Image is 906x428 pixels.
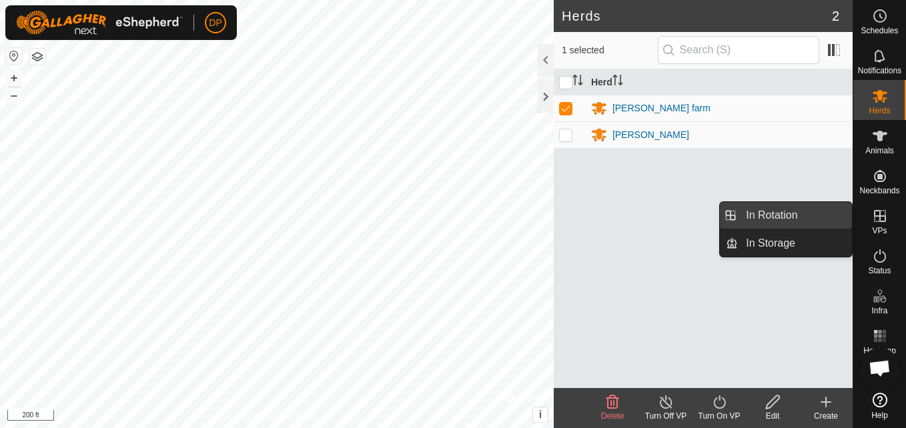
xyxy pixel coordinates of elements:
[6,48,22,64] button: Reset Map
[224,411,274,423] a: Privacy Policy
[863,347,896,355] span: Heatmap
[858,67,901,75] span: Notifications
[865,147,894,155] span: Animals
[746,235,795,251] span: In Storage
[601,411,624,421] span: Delete
[746,207,797,223] span: In Rotation
[290,411,330,423] a: Contact Us
[738,202,852,229] a: In Rotation
[871,411,888,419] span: Help
[738,230,852,257] a: In Storage
[832,6,839,26] span: 2
[853,387,906,425] a: Help
[612,101,711,115] div: [PERSON_NAME] farm
[209,16,221,30] span: DP
[6,87,22,103] button: –
[539,409,542,420] span: i
[16,11,183,35] img: Gallagher Logo
[562,43,658,57] span: 1 selected
[869,107,890,115] span: Herds
[872,227,887,235] span: VPs
[29,49,45,65] button: Map Layers
[746,410,799,422] div: Edit
[720,230,852,257] li: In Storage
[612,77,623,87] p-sorticon: Activate to sort
[612,128,689,142] div: [PERSON_NAME]
[693,410,746,422] div: Turn On VP
[871,307,887,315] span: Infra
[572,77,583,87] p-sorticon: Activate to sort
[533,407,548,422] button: i
[586,69,853,95] th: Herd
[861,27,898,35] span: Schedules
[562,8,832,24] h2: Herds
[6,70,22,86] button: +
[799,410,853,422] div: Create
[720,202,852,229] li: In Rotation
[868,267,891,275] span: Status
[639,410,693,422] div: Turn Off VP
[859,187,899,195] span: Neckbands
[860,348,900,388] div: Open chat
[658,36,819,64] input: Search (S)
